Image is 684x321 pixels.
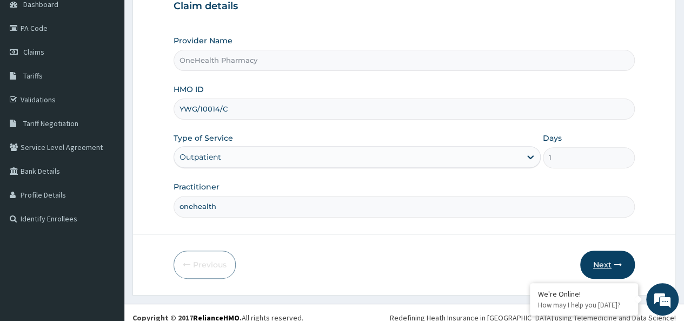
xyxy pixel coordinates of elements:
p: How may I help you today? [538,300,630,310]
label: Type of Service [174,133,233,143]
input: Enter HMO ID [174,99,635,120]
div: Outpatient [180,152,221,162]
label: HMO ID [174,84,204,95]
button: Previous [174,251,236,279]
label: Provider Name [174,35,233,46]
span: Tariff Negotiation [23,119,78,128]
span: Claims [23,47,44,57]
input: Enter Name [174,196,635,217]
div: We're Online! [538,289,630,299]
label: Practitioner [174,181,220,192]
button: Next [580,251,635,279]
span: Tariffs [23,71,43,81]
h3: Claim details [174,1,635,12]
label: Days [543,133,562,143]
